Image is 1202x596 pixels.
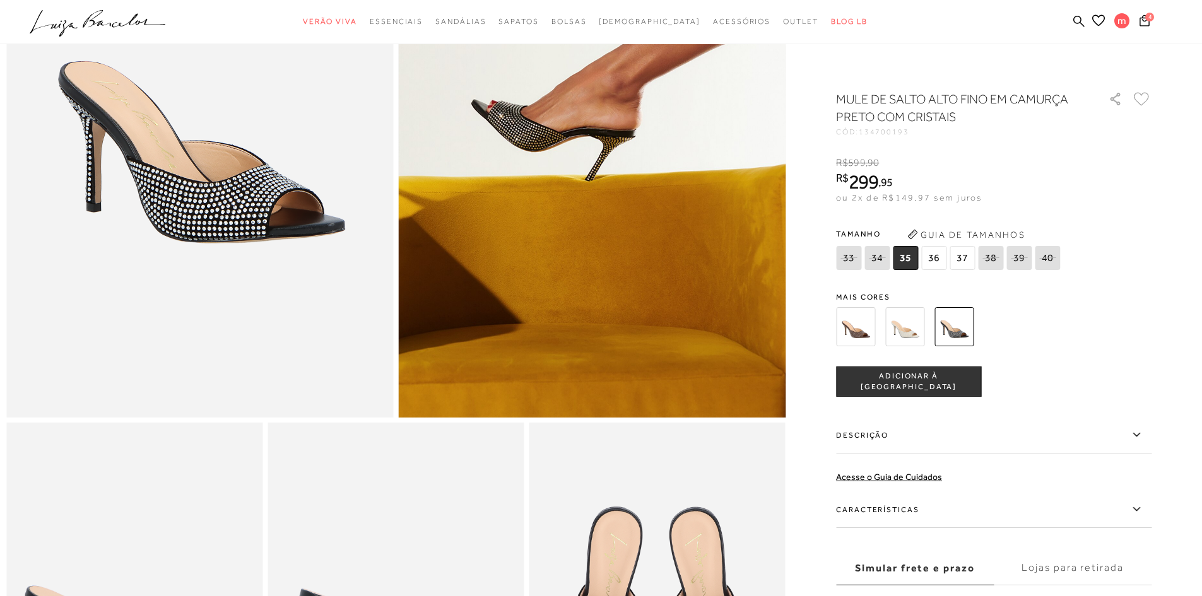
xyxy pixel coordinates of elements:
[831,10,868,33] a: BLOG LB
[836,192,982,202] span: ou 2x de R$149,97 sem juros
[599,10,700,33] a: noSubCategoriesText
[551,10,587,33] a: categoryNavScreenReaderText
[836,246,861,270] span: 33
[836,472,942,482] a: Acesse o Guia de Cuidados
[859,127,909,136] span: 134700193
[978,246,1003,270] span: 38
[878,177,893,188] i: ,
[551,17,587,26] span: Bolsas
[1136,14,1153,31] button: 4
[599,17,700,26] span: [DEMOGRAPHIC_DATA]
[903,225,1029,245] button: Guia de Tamanhos
[836,491,1152,528] label: Características
[868,157,879,168] span: 90
[836,417,1152,453] label: Descrição
[836,307,875,346] img: MULE DE SALTO ALTO FINO EM CAMURÇA CAFÉ COM CRISTAIS
[1145,13,1154,21] span: 4
[836,157,848,168] i: R$
[836,172,849,184] i: R$
[836,225,1063,243] span: Tamanho
[848,157,865,168] span: 599
[303,17,357,26] span: Verão Viva
[1114,13,1129,28] span: m
[831,17,868,26] span: BLOG LB
[1006,246,1032,270] span: 39
[498,17,538,26] span: Sapatos
[498,10,538,33] a: categoryNavScreenReaderText
[836,293,1152,301] span: Mais cores
[866,157,880,168] i: ,
[1035,246,1060,270] span: 40
[370,17,423,26] span: Essenciais
[994,551,1152,585] label: Lojas para retirada
[885,307,924,346] img: MULE DE SALTO ALTO FINO EM CAMURÇA OFF WHITE COM CRISTAIS
[849,170,878,193] span: 299
[934,307,974,346] img: MULE DE SALTO ALTO FINO EM CAMURÇA PRETO COM CRISTAIS
[921,246,946,270] span: 36
[864,246,890,270] span: 34
[836,90,1073,126] h1: MULE DE SALTO ALTO FINO EM CAMURÇA PRETO COM CRISTAIS
[435,10,486,33] a: categoryNavScreenReaderText
[836,366,981,397] button: ADICIONAR À [GEOGRAPHIC_DATA]
[1109,13,1136,32] button: m
[881,175,893,189] span: 95
[783,17,818,26] span: Outlet
[713,17,770,26] span: Acessórios
[713,10,770,33] a: categoryNavScreenReaderText
[435,17,486,26] span: Sandálias
[950,246,975,270] span: 37
[836,551,994,585] label: Simular frete e prazo
[837,371,981,393] span: ADICIONAR À [GEOGRAPHIC_DATA]
[370,10,423,33] a: categoryNavScreenReaderText
[783,10,818,33] a: categoryNavScreenReaderText
[303,10,357,33] a: categoryNavScreenReaderText
[893,246,918,270] span: 35
[836,128,1088,136] div: CÓD:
